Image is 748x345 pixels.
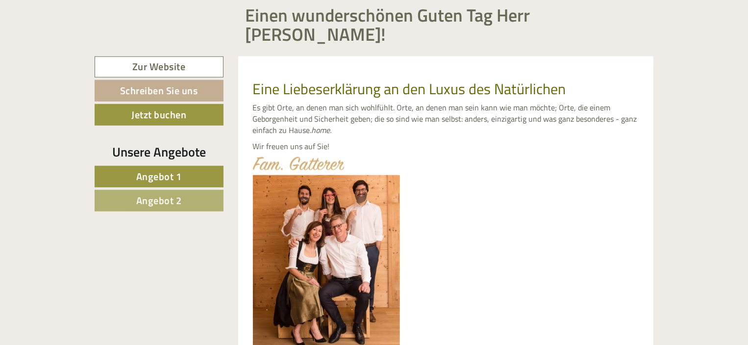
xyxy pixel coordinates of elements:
a: Schreiben Sie uns [95,80,224,102]
span: Eine Liebeserklärung an den Luxus des Natürlichen [253,78,566,100]
img: image [253,157,345,170]
a: Zur Website [95,56,224,78]
span: Angebot 1 [136,169,182,184]
h1: Einen wunderschönen Guten Tag Herr [PERSON_NAME]! [246,5,647,44]
em: home. [312,124,332,136]
div: Unsere Angebote [95,143,224,161]
p: Es gibt Orte, an denen man sich wohlfühlt. Orte, an denen man sein kann wie man möchte; Orte, die... [253,102,639,136]
span: Angebot 2 [136,193,182,208]
a: Jetzt buchen [95,104,224,126]
p: Wir freuen uns auf Sie! [253,141,639,152]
